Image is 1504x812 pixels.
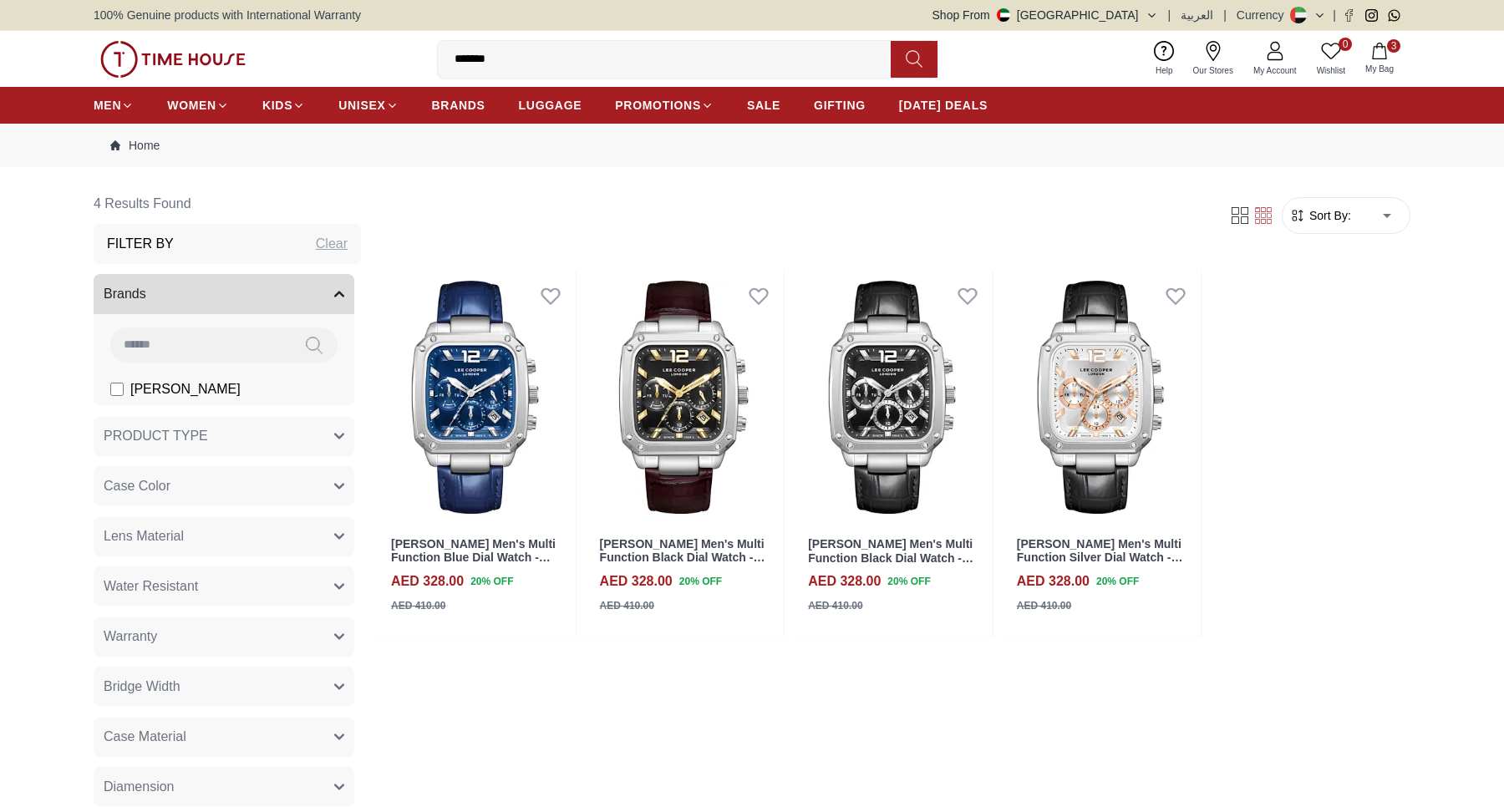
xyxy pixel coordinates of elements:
span: My Account [1247,64,1303,77]
img: United Arab Emirates [997,8,1010,22]
span: Case Material [104,727,186,747]
span: My Bag [1359,63,1400,75]
button: Case Material [94,717,354,757]
span: Bridge Width [104,677,180,697]
button: PRODUCT TYPE [94,416,354,456]
button: Water Resistant [94,566,354,606]
button: Warranty [94,617,354,657]
img: Lee Cooper Men's Multi Function Silver Dial Watch - LC08184.331 [1000,271,1202,524]
span: LUGGAGE [519,97,582,114]
span: 3 [1387,39,1400,53]
span: | [1168,7,1171,23]
a: [PERSON_NAME] Men's Multi Function Silver Dial Watch - LC08184.331 [1017,537,1183,579]
a: [DATE] DEALS [899,90,988,120]
a: UNISEX [338,90,398,120]
a: LUGGAGE [519,90,582,120]
span: 20 % OFF [470,574,513,589]
img: Lee Cooper Men's Multi Function Black Dial Watch - LC08184.352 [583,271,785,524]
h3: Filter By [107,234,174,254]
a: Instagram [1365,9,1378,22]
div: AED 410.00 [391,598,445,613]
h6: 4 Results Found [94,184,361,224]
a: Our Stores [1183,38,1243,80]
button: Bridge Width [94,667,354,707]
span: Help [1149,64,1180,77]
span: | [1223,7,1227,23]
a: [PERSON_NAME] Men's Multi Function Blue Dial Watch - LC08184.399 [391,537,556,579]
button: 3My Bag [1355,39,1404,79]
nav: Breadcrumb [94,124,1410,167]
a: MEN [94,90,134,120]
a: BRANDS [432,90,485,120]
span: MEN [94,97,121,114]
span: PRODUCT TYPE [104,426,208,446]
span: 0 [1339,38,1352,51]
span: KIDS [262,97,292,114]
span: Warranty [104,627,157,647]
a: [PERSON_NAME] Men's Multi Function Black Dial Watch - LC08184.352 [600,537,765,579]
button: Lens Material [94,516,354,556]
h4: AED 328.00 [1017,571,1090,591]
h4: AED 328.00 [808,571,881,591]
span: Wishlist [1310,64,1352,77]
span: Our Stores [1186,64,1240,77]
span: GIFTING [814,97,866,114]
span: Lens Material [104,526,184,546]
span: Case Color [104,476,170,496]
span: 20 % OFF [679,574,722,589]
button: Diamension [94,767,354,807]
a: Home [110,137,160,154]
a: Whatsapp [1388,9,1400,22]
span: PROMOTIONS [615,97,701,114]
a: 0Wishlist [1307,38,1355,80]
img: Lee Cooper Men's Multi Function Black Dial Watch - LC08184.351 [791,271,993,524]
a: SALE [747,90,780,120]
button: Brands [94,274,354,314]
span: Brands [104,284,146,304]
span: Sort By: [1306,207,1351,224]
h4: AED 328.00 [600,571,673,591]
a: WOMEN [167,90,229,120]
div: AED 410.00 [1017,598,1071,613]
img: ... [100,41,246,78]
span: [PERSON_NAME] [130,379,241,399]
button: Case Color [94,466,354,506]
span: 20 % OFF [1096,574,1139,589]
input: [PERSON_NAME] [110,383,124,396]
div: Clear [316,234,348,254]
button: Sort By: [1289,207,1351,224]
a: KIDS [262,90,305,120]
span: | [1333,7,1336,23]
span: BRANDS [432,97,485,114]
a: Help [1146,38,1183,80]
a: Facebook [1343,9,1355,22]
h4: AED 328.00 [391,571,464,591]
button: Shop From[GEOGRAPHIC_DATA] [932,7,1158,23]
span: [DATE] DEALS [899,97,988,114]
span: 20 % OFF [887,574,930,589]
a: [PERSON_NAME] Men's Multi Function Black Dial Watch - LC08184.351 [808,537,973,579]
div: Currency [1237,7,1291,23]
span: 100% Genuine products with International Warranty [94,7,361,23]
span: Water Resistant [104,576,198,596]
button: العربية [1181,7,1213,23]
div: AED 410.00 [600,598,654,613]
a: PROMOTIONS [615,90,714,120]
span: Diamension [104,777,174,797]
a: GIFTING [814,90,866,120]
div: AED 410.00 [808,598,862,613]
span: UNISEX [338,97,385,114]
span: WOMEN [167,97,216,114]
img: Lee Cooper Men's Multi Function Blue Dial Watch - LC08184.399 [374,271,576,524]
span: SALE [747,97,780,114]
